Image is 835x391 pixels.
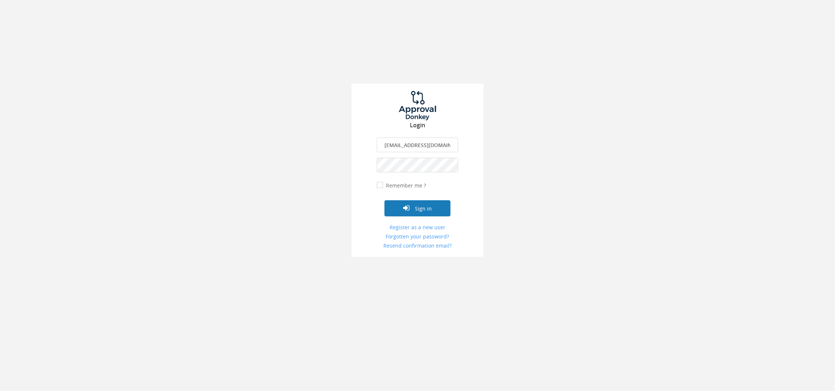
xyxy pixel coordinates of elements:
a: Resend confirmation email? [377,242,458,249]
img: logo.png [390,91,445,120]
button: Sign in [384,200,451,216]
a: Register as a new user [377,224,458,231]
label: Remember me ? [384,182,426,189]
a: Forgotten your password? [377,233,458,240]
input: Enter your Email [377,138,458,152]
h3: Login [351,122,484,129]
